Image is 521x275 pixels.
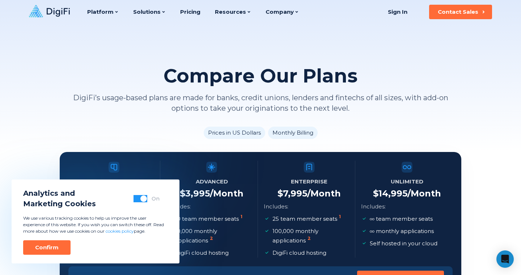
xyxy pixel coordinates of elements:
[164,65,357,87] h2: Compare Our Plans
[175,214,244,224] p: 10 team member seats
[241,214,242,219] sup: 1
[278,188,341,199] h4: $ 7,995
[308,236,311,241] sup: 2
[339,214,341,219] sup: 1
[264,202,288,211] p: Includes:
[196,177,228,187] h5: Advanced
[152,195,160,202] div: On
[291,177,327,187] h5: Enterprise
[407,188,441,199] span: /Month
[23,199,96,209] span: Marketing Cookies
[370,239,437,248] p: Self hosted in your cloud
[106,228,134,234] a: cookies policy
[272,248,326,258] p: DigiFi cloud hosting
[268,127,318,139] li: Monthly Billing
[204,127,265,139] li: Prices in US Dollars
[496,250,514,268] div: Open Intercom Messenger
[175,227,250,245] p: 10,000 monthly applications
[373,188,441,199] h4: $ 14,995
[175,248,229,258] p: DigiFi cloud hosting
[180,188,243,199] h4: $ 3,995
[272,227,348,245] p: 100,000 monthly applications
[361,202,386,211] p: Includes:
[210,188,243,199] span: /Month
[272,214,342,224] p: 25 team member seats
[379,5,416,19] a: Sign In
[370,227,434,236] p: monthly applications
[23,215,168,234] p: We use various tracking cookies to help us improve the user experience of this website. If you wi...
[438,8,478,16] div: Contact Sales
[307,188,341,199] span: /Month
[429,5,492,19] button: Contact Sales
[60,93,461,114] p: DigiFi’s usage-based plans are made for banks, credit unions, lenders and fintechs of all sizes, ...
[391,177,423,187] h5: Unlimited
[210,236,213,241] sup: 2
[370,214,433,224] p: team member seats
[23,188,96,199] span: Analytics and
[35,244,59,251] div: Confirm
[23,240,71,255] button: Confirm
